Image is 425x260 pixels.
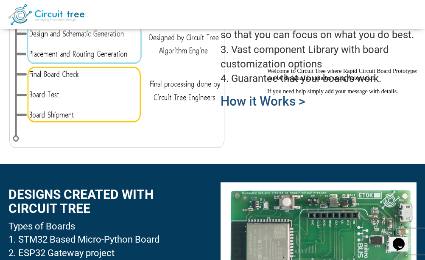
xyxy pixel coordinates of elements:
[3,3,154,30] span: Welcome to Circuit Tree where Rapid Circuit Board Prototypes can be designed in minutes using Aut...
[8,246,204,260] li: ESP32 Gateway project
[221,71,417,86] li: Guarantee that your boards work.
[264,64,417,222] iframe: chat widget
[8,233,204,246] li: STM32 Based Micro-Python Board
[8,4,84,25] img: Circuit Tree
[3,3,156,31] div: Welcome to Circuit Tree where Rapid Circuit Board Prototypes can be designed in minutes using Aut...
[221,42,417,72] li: Vast component Library with board customization options
[389,226,417,252] iframe: chat widget
[221,94,305,109] a: How it Works >
[8,187,204,215] h2: DesignS created with circuit tree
